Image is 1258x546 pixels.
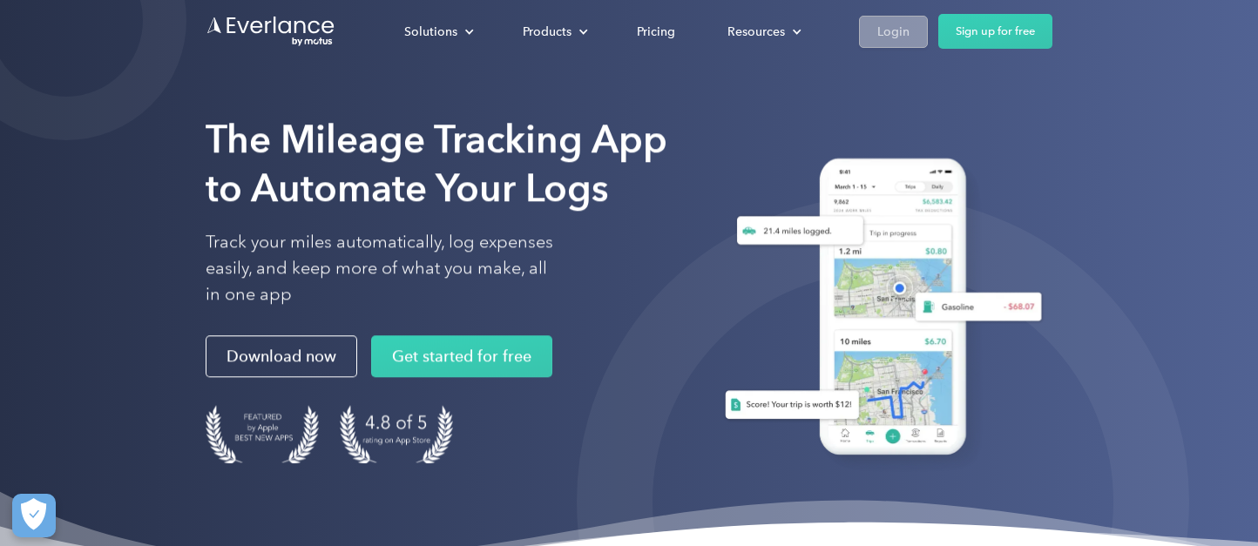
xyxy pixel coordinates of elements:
div: Login [877,20,910,42]
button: Cookies Settings [12,494,56,537]
div: Resources [727,20,785,42]
img: Everlance, mileage tracker app, expense tracking app [704,145,1052,475]
a: Download now [206,335,357,377]
div: Solutions [387,16,488,46]
div: Products [505,16,602,46]
div: Pricing [637,20,675,42]
img: 4.9 out of 5 stars on the app store [340,405,453,463]
strong: The Mileage Tracking App to Automate Your Logs [206,116,667,211]
a: Pricing [619,16,693,46]
div: Products [523,20,572,42]
img: Badge for Featured by Apple Best New Apps [206,405,319,463]
p: Track your miles automatically, log expenses easily, and keep more of what you make, all in one app [206,229,554,307]
div: Solutions [404,20,457,42]
a: Login [859,15,928,47]
div: Resources [710,16,815,46]
a: Go to homepage [206,15,336,48]
a: Get started for free [371,335,552,377]
a: Sign up for free [938,14,1052,49]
